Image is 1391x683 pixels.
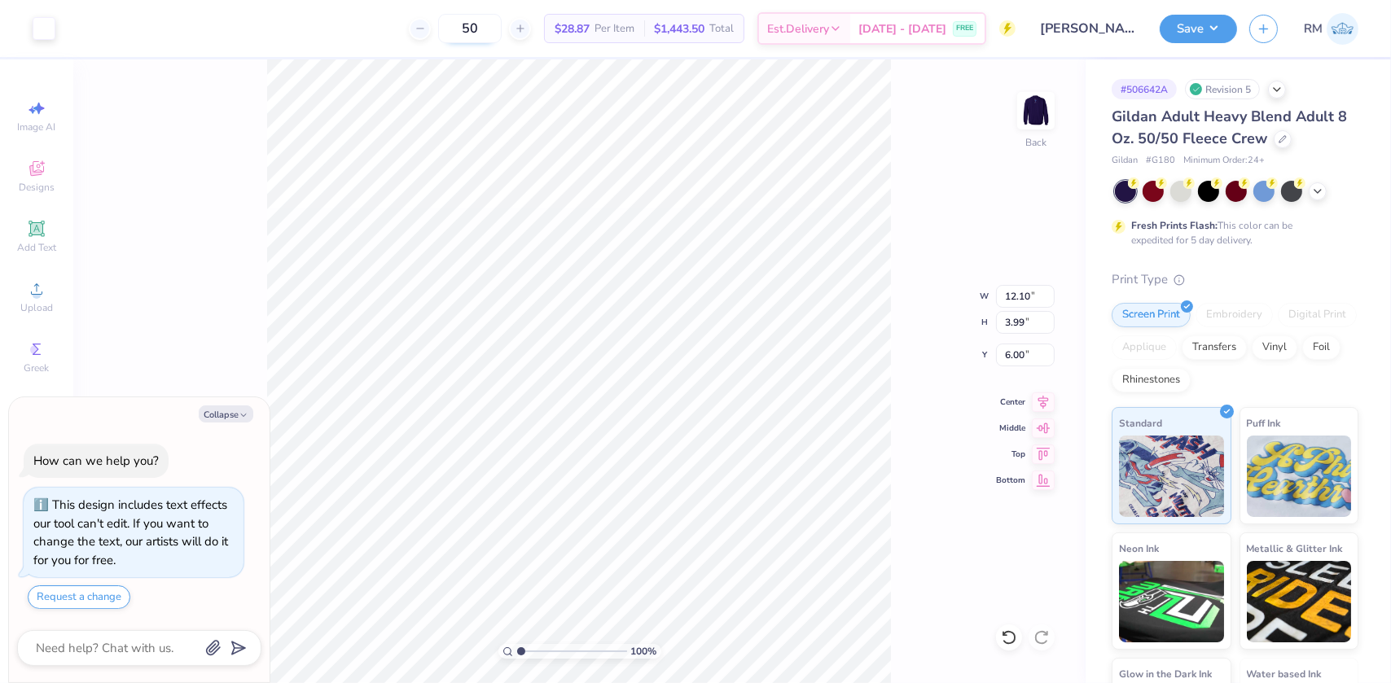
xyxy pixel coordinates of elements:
[1119,436,1224,517] img: Standard
[1247,436,1352,517] img: Puff Ink
[199,405,253,422] button: Collapse
[1247,540,1343,557] span: Metallic & Glitter Ink
[1112,303,1191,327] div: Screen Print
[996,449,1025,460] span: Top
[555,20,590,37] span: $28.87
[654,20,704,37] span: $1,443.50
[1119,665,1212,682] span: Glow in the Dark Ink
[1185,79,1260,99] div: Revision 5
[1112,335,1177,360] div: Applique
[1112,368,1191,392] div: Rhinestones
[1119,540,1159,557] span: Neon Ink
[767,20,829,37] span: Est. Delivery
[996,422,1025,434] span: Middle
[1247,665,1322,682] span: Water based Ink
[858,20,946,37] span: [DATE] - [DATE]
[19,181,55,194] span: Designs
[1247,561,1352,642] img: Metallic & Glitter Ink
[1112,154,1138,168] span: Gildan
[1304,20,1323,38] span: RM
[1278,303,1357,327] div: Digital Print
[1112,107,1347,148] span: Gildan Adult Heavy Blend Adult 8 Oz. 50/50 Fleece Crew
[1182,335,1247,360] div: Transfers
[709,20,734,37] span: Total
[1302,335,1341,360] div: Foil
[595,20,634,37] span: Per Item
[1028,12,1147,45] input: Untitled Design
[631,644,657,659] span: 100 %
[1304,13,1358,45] a: RM
[1146,154,1175,168] span: # G180
[33,497,228,568] div: This design includes text effects our tool can't edit. If you want to change the text, our artist...
[1119,561,1224,642] img: Neon Ink
[1025,135,1047,150] div: Back
[956,23,973,34] span: FREE
[1327,13,1358,45] img: Roberta Manuel
[1020,94,1052,127] img: Back
[33,453,159,469] div: How can we help you?
[1183,154,1265,168] span: Minimum Order: 24 +
[996,475,1025,486] span: Bottom
[438,14,502,43] input: – –
[24,361,50,374] span: Greek
[1196,303,1273,327] div: Embroidery
[1119,414,1162,431] span: Standard
[20,301,53,314] span: Upload
[17,241,56,254] span: Add Text
[1112,270,1358,289] div: Print Type
[18,120,56,134] span: Image AI
[1247,414,1281,431] span: Puff Ink
[1131,219,1218,232] strong: Fresh Prints Flash:
[996,396,1025,408] span: Center
[1160,15,1237,43] button: Save
[1112,79,1177,99] div: # 506642A
[1131,218,1332,247] div: This color can be expedited for 5 day delivery.
[28,585,130,609] button: Request a change
[1252,335,1297,360] div: Vinyl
